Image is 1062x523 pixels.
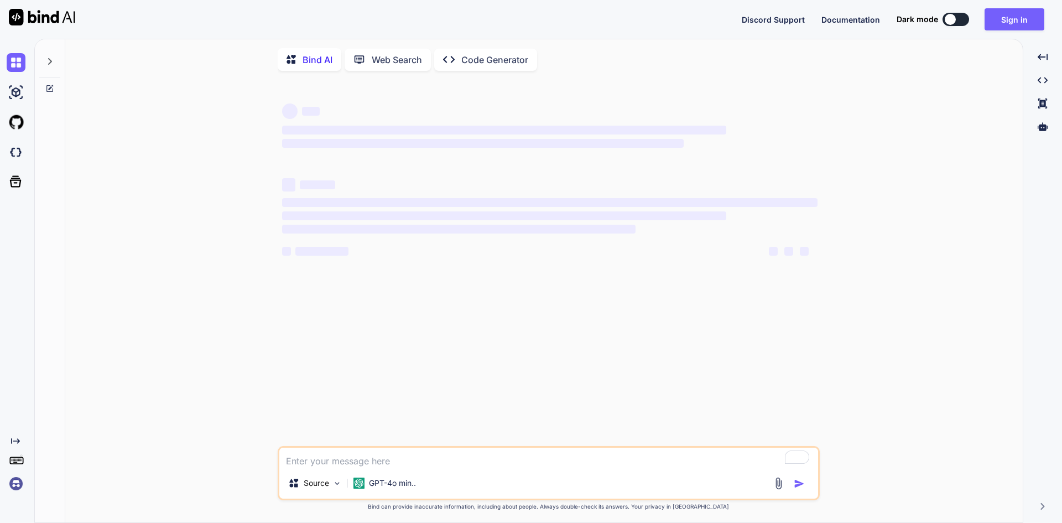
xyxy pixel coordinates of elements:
button: Documentation [821,14,880,25]
span: Documentation [821,15,880,24]
img: signin [7,474,25,493]
span: ‌ [302,107,320,116]
img: chat [7,53,25,72]
span: Dark mode [897,14,938,25]
p: Bind can provide inaccurate information, including about people. Always double-check its answers.... [278,503,820,511]
span: ‌ [282,198,818,207]
p: Bind AI [303,53,332,66]
img: darkCloudIdeIcon [7,143,25,162]
p: Web Search [372,53,422,66]
img: githubLight [7,113,25,132]
textarea: To enrich screen reader interactions, please activate Accessibility in Grammarly extension settings [279,448,818,468]
span: ‌ [800,247,809,256]
span: ‌ [282,139,684,148]
span: ‌ [282,178,295,191]
span: ‌ [282,126,726,134]
span: ‌ [784,247,793,256]
span: ‌ [282,211,726,220]
img: icon [794,478,805,489]
span: ‌ [282,225,636,234]
img: Bind AI [9,9,75,25]
span: Discord Support [742,15,805,24]
button: Discord Support [742,14,805,25]
button: Sign in [985,8,1044,30]
img: Pick Models [332,479,342,488]
img: GPT-4o mini [353,478,365,489]
span: ‌ [769,247,778,256]
img: ai-studio [7,83,25,102]
p: Source [304,478,329,489]
span: ‌ [282,247,291,256]
span: ‌ [295,247,348,256]
span: ‌ [282,103,298,119]
img: attachment [772,477,785,490]
p: GPT-4o min.. [369,478,416,489]
span: ‌ [300,180,335,189]
p: Code Generator [461,53,528,66]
